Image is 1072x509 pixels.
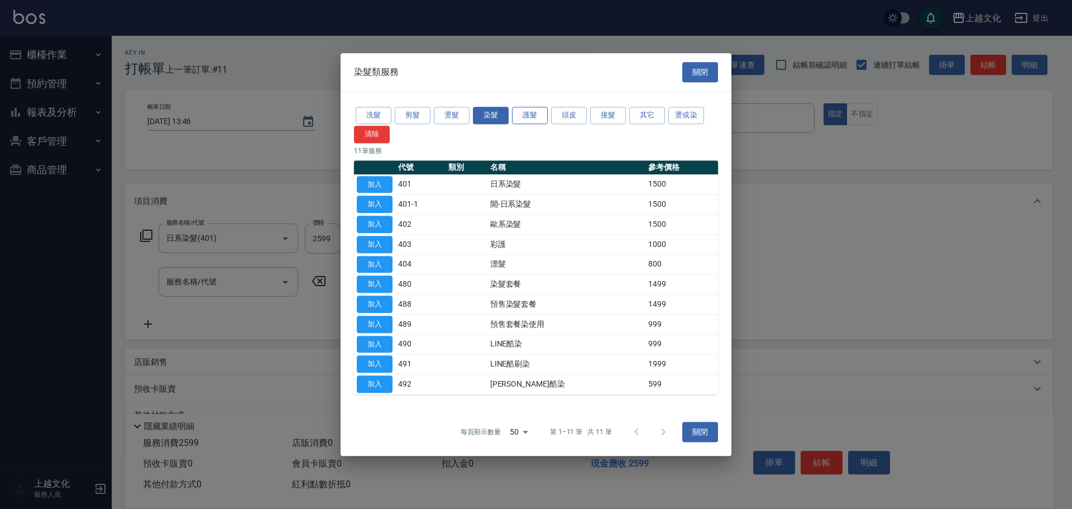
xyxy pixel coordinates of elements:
[354,126,390,143] button: 清除
[357,375,393,393] button: 加入
[487,274,646,294] td: 染髮套餐
[357,256,393,273] button: 加入
[461,427,501,437] p: 每頁顯示數量
[487,215,646,235] td: 歐系染髮
[395,315,446,335] td: 489
[395,107,430,124] button: 剪髮
[645,315,718,335] td: 999
[357,316,393,333] button: 加入
[505,417,532,447] div: 50
[395,235,446,255] td: 403
[668,107,704,124] button: 燙或染
[357,176,393,193] button: 加入
[487,374,646,394] td: [PERSON_NAME]酷染
[434,107,470,124] button: 燙髮
[487,160,646,175] th: 名稱
[645,174,718,194] td: 1500
[395,354,446,374] td: 491
[645,354,718,374] td: 1999
[487,315,646,335] td: 預售套餐染使用
[645,374,718,394] td: 599
[395,254,446,274] td: 404
[357,236,393,253] button: 加入
[357,296,393,313] button: 加入
[357,336,393,353] button: 加入
[356,107,391,124] button: 洗髮
[395,215,446,235] td: 402
[629,107,665,124] button: 其它
[487,174,646,194] td: 日系染髮
[682,62,718,83] button: 關閉
[446,160,487,175] th: 類別
[395,174,446,194] td: 401
[487,294,646,315] td: 預售染髮套餐
[395,274,446,294] td: 480
[512,107,548,124] button: 護髮
[354,66,399,78] span: 染髮類服務
[645,235,718,255] td: 1000
[645,160,718,175] th: 參考價格
[487,354,646,374] td: LINE酷刷染
[682,422,718,443] button: 關閉
[487,334,646,354] td: LINE酷染
[395,374,446,394] td: 492
[551,107,587,124] button: 頭皮
[357,276,393,293] button: 加入
[487,194,646,215] td: 開-日系染髮
[357,216,393,233] button: 加入
[357,356,393,373] button: 加入
[487,254,646,274] td: 漂髮
[395,160,446,175] th: 代號
[473,107,509,124] button: 染髮
[395,294,446,315] td: 488
[645,334,718,354] td: 999
[550,427,612,437] p: 第 1–11 筆 共 11 筆
[590,107,626,124] button: 接髮
[395,334,446,354] td: 490
[645,215,718,235] td: 1500
[645,194,718,215] td: 1500
[354,146,718,156] p: 11 筆服務
[357,196,393,213] button: 加入
[487,235,646,255] td: 彩護
[645,274,718,294] td: 1499
[645,294,718,315] td: 1499
[395,194,446,215] td: 401-1
[645,254,718,274] td: 800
